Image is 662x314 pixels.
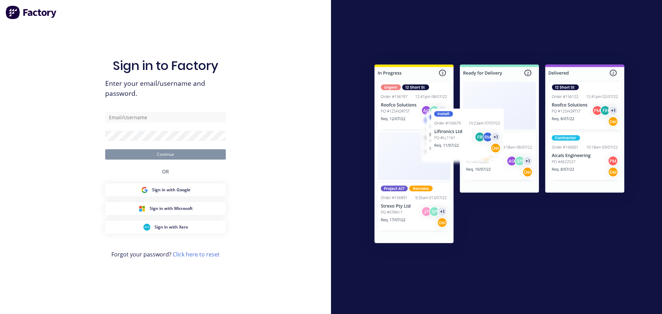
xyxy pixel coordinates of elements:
[143,224,150,231] img: Xero Sign in
[105,183,226,196] button: Google Sign inSign in with Google
[173,251,220,258] a: Click here to reset
[105,149,226,160] button: Continue
[141,186,148,193] img: Google Sign in
[150,205,193,212] span: Sign in with Microsoft
[152,187,190,193] span: Sign in with Google
[105,221,226,234] button: Xero Sign inSign in with Xero
[105,112,226,122] input: Email/Username
[111,250,220,259] span: Forgot your password?
[154,224,188,230] span: Sign in with Xero
[359,51,640,260] img: Sign in
[105,202,226,215] button: Microsoft Sign inSign in with Microsoft
[139,205,146,212] img: Microsoft Sign in
[6,6,57,19] img: Factory
[113,58,218,73] h1: Sign in to Factory
[162,160,169,183] div: OR
[105,79,226,99] span: Enter your email/username and password.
